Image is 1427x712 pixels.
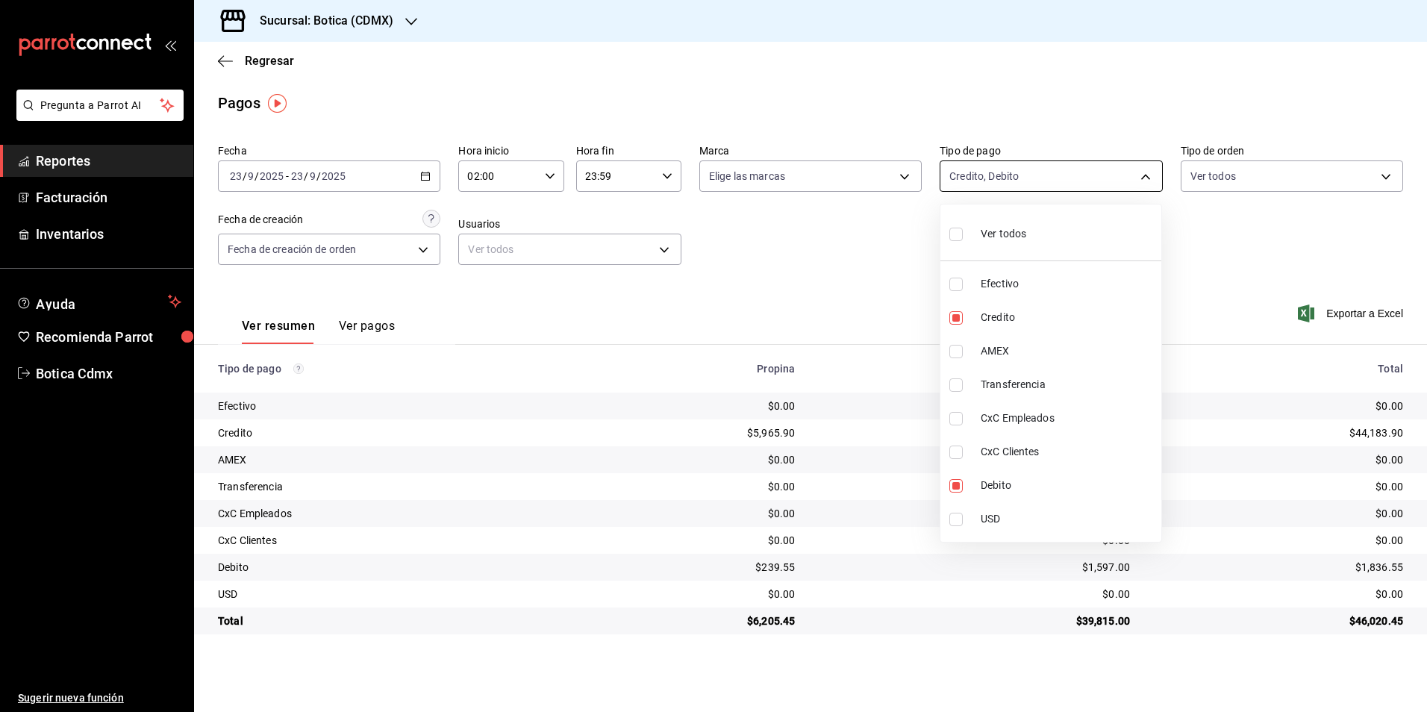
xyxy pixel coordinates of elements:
[268,94,287,113] img: Tooltip marker
[981,444,1155,460] span: CxC Clientes
[981,343,1155,359] span: AMEX
[981,377,1155,393] span: Transferencia
[981,226,1026,242] span: Ver todos
[981,511,1155,527] span: USD
[981,478,1155,493] span: Debito
[981,410,1155,426] span: CxC Empleados
[981,276,1155,292] span: Efectivo
[981,310,1155,325] span: Credito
